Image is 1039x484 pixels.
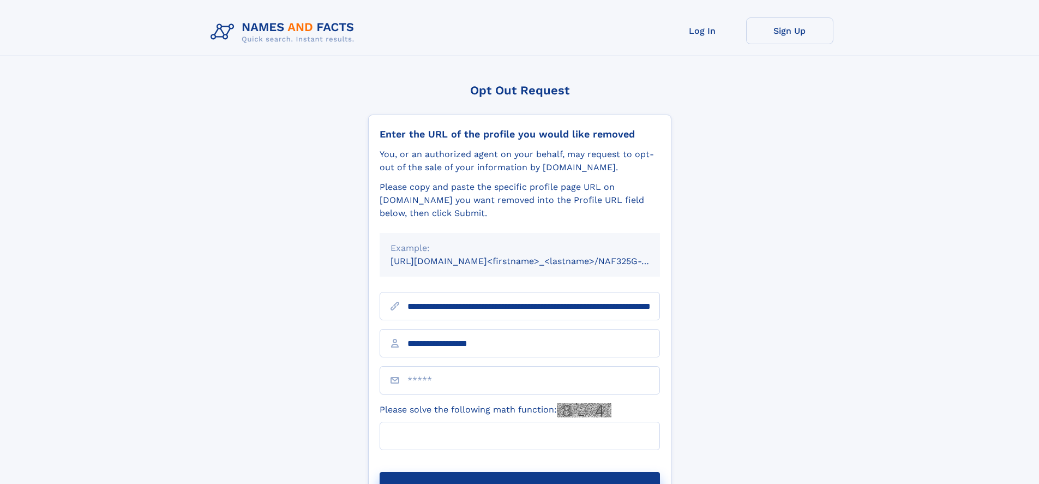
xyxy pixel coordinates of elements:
[380,181,660,220] div: Please copy and paste the specific profile page URL on [DOMAIN_NAME] you want removed into the Pr...
[391,242,649,255] div: Example:
[368,83,671,97] div: Opt Out Request
[391,256,681,266] small: [URL][DOMAIN_NAME]<firstname>_<lastname>/NAF325G-xxxxxxxx
[380,148,660,174] div: You, or an authorized agent on your behalf, may request to opt-out of the sale of your informatio...
[659,17,746,44] a: Log In
[380,403,611,417] label: Please solve the following math function:
[746,17,833,44] a: Sign Up
[206,17,363,47] img: Logo Names and Facts
[380,128,660,140] div: Enter the URL of the profile you would like removed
